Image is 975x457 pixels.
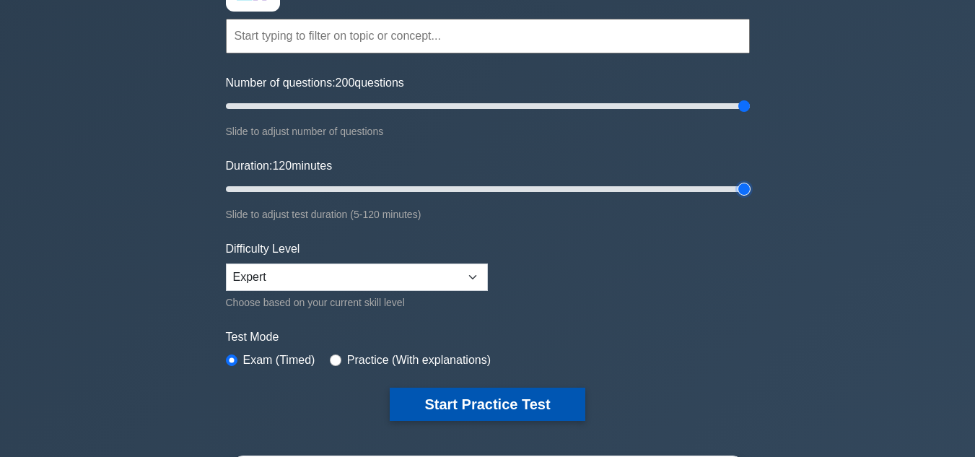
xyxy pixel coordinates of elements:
[390,388,585,421] button: Start Practice Test
[272,160,292,172] span: 120
[336,77,355,89] span: 200
[243,352,315,369] label: Exam (Timed)
[226,240,300,258] label: Difficulty Level
[226,157,333,175] label: Duration: minutes
[226,74,404,92] label: Number of questions: questions
[226,123,750,140] div: Slide to adjust number of questions
[347,352,491,369] label: Practice (With explanations)
[226,206,750,223] div: Slide to adjust test duration (5-120 minutes)
[226,328,750,346] label: Test Mode
[226,294,488,311] div: Choose based on your current skill level
[226,19,750,53] input: Start typing to filter on topic or concept...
